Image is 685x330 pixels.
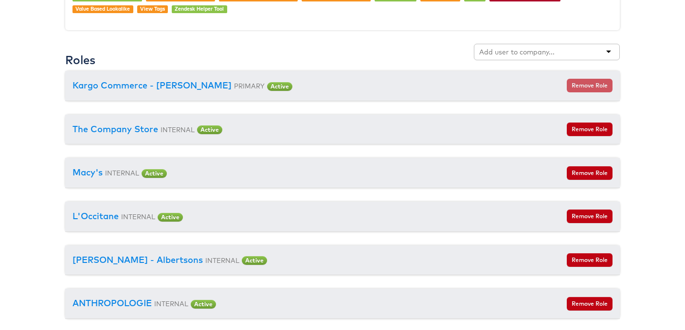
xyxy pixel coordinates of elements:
[72,123,158,135] a: The Company Store
[72,80,232,91] a: Kargo Commerce - [PERSON_NAME]
[205,256,239,264] small: INTERNAL
[234,82,265,90] small: PRIMARY
[75,5,130,12] a: Value Based Lookalike
[161,125,195,134] small: INTERNAL
[191,300,216,309] span: Active
[72,210,119,222] a: L'Occitane
[142,169,167,178] span: Active
[121,212,155,221] small: INTERNAL
[140,5,165,12] a: View Tags
[158,213,183,222] span: Active
[567,253,613,267] button: Remove Role
[65,53,95,66] h3: Roles
[72,297,152,309] a: ANTHROPOLOGIE
[154,299,188,308] small: INTERNAL
[72,167,103,178] a: Macy's
[479,47,556,57] input: Add user to company...
[567,79,613,92] button: Remove Role
[567,297,613,311] button: Remove Role
[175,5,224,12] a: Zendesk Helper Tool
[567,166,613,180] button: Remove Role
[567,209,613,223] button: Remove Role
[242,256,267,265] span: Active
[105,169,139,177] small: INTERNAL
[72,254,203,265] a: [PERSON_NAME] - Albertsons
[197,125,222,134] span: Active
[267,82,292,91] span: Active
[567,122,613,136] button: Remove Role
